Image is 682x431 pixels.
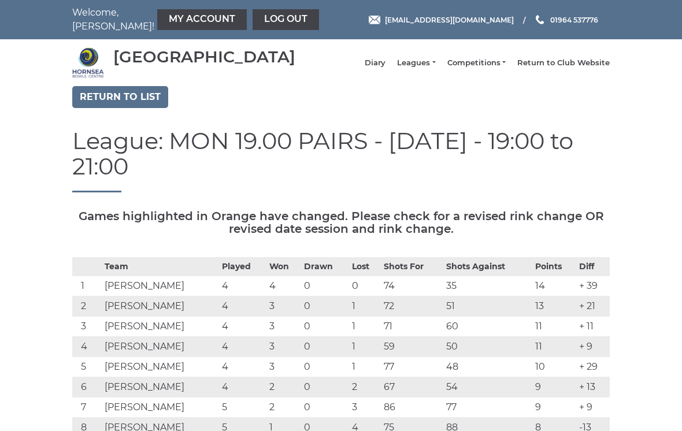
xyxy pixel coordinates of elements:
[219,317,266,337] td: 4
[443,397,532,418] td: 77
[517,58,610,68] a: Return to Club Website
[349,258,381,276] th: Lost
[72,210,610,235] h5: Games highlighted in Orange have changed. Please check for a revised rink change OR revised date ...
[576,258,610,276] th: Diff
[381,317,443,337] td: 71
[532,296,577,317] td: 13
[301,317,349,337] td: 0
[72,47,104,79] img: Hornsea Bowls Centre
[102,276,219,296] td: [PERSON_NAME]
[102,337,219,357] td: [PERSON_NAME]
[349,317,381,337] td: 1
[266,317,301,337] td: 3
[576,337,610,357] td: + 9
[576,397,610,418] td: + 9
[443,276,532,296] td: 35
[266,357,301,377] td: 3
[266,296,301,317] td: 3
[219,357,266,377] td: 4
[266,276,301,296] td: 4
[219,337,266,357] td: 4
[532,377,577,397] td: 9
[102,357,219,377] td: [PERSON_NAME]
[397,58,435,68] a: Leagues
[301,357,349,377] td: 0
[576,357,610,377] td: + 29
[349,276,381,296] td: 0
[72,317,102,337] td: 3
[349,377,381,397] td: 2
[301,397,349,418] td: 0
[349,357,381,377] td: 1
[381,276,443,296] td: 74
[266,397,301,418] td: 2
[369,14,514,25] a: Email [EMAIL_ADDRESS][DOMAIN_NAME]
[301,377,349,397] td: 0
[550,15,598,24] span: 01964 537776
[381,357,443,377] td: 77
[381,377,443,397] td: 67
[443,317,532,337] td: 60
[301,296,349,317] td: 0
[72,337,102,357] td: 4
[72,276,102,296] td: 1
[219,397,266,418] td: 5
[443,258,532,276] th: Shots Against
[534,14,598,25] a: Phone us 01964 537776
[381,258,443,276] th: Shots For
[301,258,349,276] th: Drawn
[532,276,577,296] td: 14
[536,15,544,24] img: Phone us
[365,58,386,68] a: Diary
[381,397,443,418] td: 86
[72,357,102,377] td: 5
[113,48,295,66] div: [GEOGRAPHIC_DATA]
[349,296,381,317] td: 1
[102,258,219,276] th: Team
[381,296,443,317] td: 72
[349,397,381,418] td: 3
[253,9,319,30] a: Log out
[72,128,610,192] h1: League: MON 19.00 PAIRS - [DATE] - 19:00 to 21:00
[219,276,266,296] td: 4
[219,296,266,317] td: 4
[72,86,168,108] a: Return to list
[301,337,349,357] td: 0
[301,276,349,296] td: 0
[102,397,219,418] td: [PERSON_NAME]
[443,337,532,357] td: 50
[266,377,301,397] td: 2
[102,296,219,317] td: [PERSON_NAME]
[266,258,301,276] th: Won
[576,317,610,337] td: + 11
[102,317,219,337] td: [PERSON_NAME]
[443,377,532,397] td: 54
[349,337,381,357] td: 1
[576,296,610,317] td: + 21
[576,276,610,296] td: + 39
[385,15,514,24] span: [EMAIL_ADDRESS][DOMAIN_NAME]
[447,58,506,68] a: Competitions
[576,377,610,397] td: + 13
[443,296,532,317] td: 51
[72,296,102,317] td: 2
[219,258,266,276] th: Played
[532,337,577,357] td: 11
[72,6,286,34] nav: Welcome, [PERSON_NAME]!
[532,397,577,418] td: 9
[219,377,266,397] td: 4
[266,337,301,357] td: 3
[72,377,102,397] td: 6
[532,258,577,276] th: Points
[532,317,577,337] td: 11
[369,16,380,24] img: Email
[443,357,532,377] td: 48
[381,337,443,357] td: 59
[157,9,247,30] a: My Account
[532,357,577,377] td: 10
[102,377,219,397] td: [PERSON_NAME]
[72,397,102,418] td: 7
